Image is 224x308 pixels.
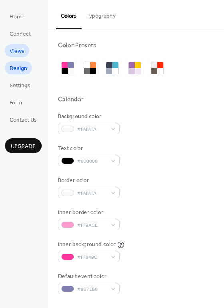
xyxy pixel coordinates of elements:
span: Settings [10,82,30,90]
span: Connect [10,30,31,38]
a: Contact Us [5,113,42,126]
div: Color Presets [58,42,96,50]
span: #FF349C [77,253,107,262]
span: Design [10,64,27,73]
span: #FAFAFA [77,125,107,134]
div: Inner background color [58,240,116,249]
span: Upgrade [11,142,36,151]
a: Connect [5,27,36,40]
span: Form [10,99,22,107]
div: Calendar [58,96,84,104]
div: Text color [58,144,118,153]
span: Contact Us [10,116,37,124]
a: Design [5,61,32,74]
a: Settings [5,78,35,92]
span: Home [10,13,25,21]
div: Border color [58,176,118,185]
a: Views [5,44,29,57]
span: #FF9ACE [77,221,107,230]
span: Views [10,47,24,56]
a: Form [5,96,27,109]
div: Background color [58,112,118,121]
div: Inner border color [58,208,118,217]
span: #000000 [77,157,107,166]
a: Home [5,10,30,23]
span: #FAFAFA [77,189,107,198]
div: Default event color [58,272,118,281]
span: #817EB0 [77,285,107,294]
button: Upgrade [5,138,42,153]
